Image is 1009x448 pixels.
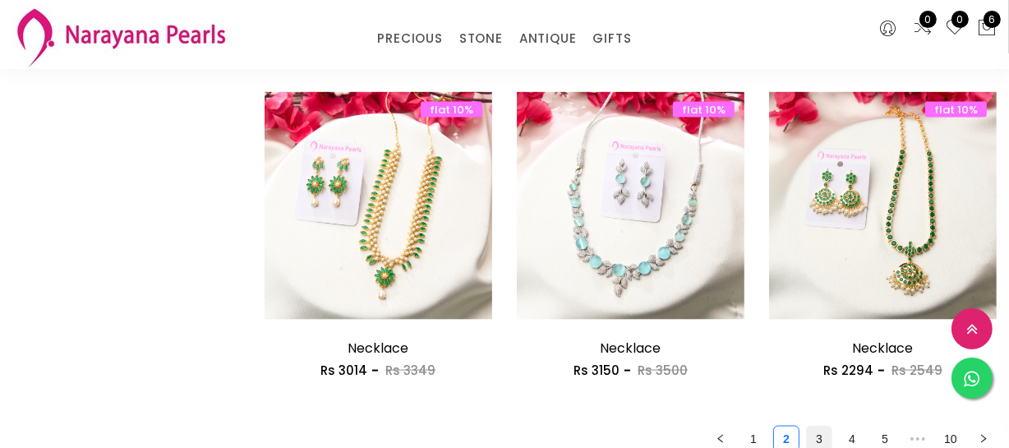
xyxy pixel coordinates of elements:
span: Rs 2099 [890,53,940,70]
span: Rs 3049 [387,53,438,70]
a: 0 [945,18,965,39]
a: STONE [459,26,503,51]
span: Rs 2294 [823,362,873,379]
span: Rs 2024 [571,53,621,70]
a: Necklace [852,339,913,358]
span: Rs 3150 [574,362,620,379]
span: left [716,434,726,444]
span: 0 [919,11,937,28]
span: flat 10% [673,102,735,118]
a: Necklace [600,339,661,358]
span: Rs 3349 [385,362,435,379]
button: 6 [977,18,997,39]
a: 0 [913,18,933,39]
span: right [979,434,988,444]
a: Necklace [348,339,408,358]
span: flat 10% [421,102,482,118]
span: Rs 2549 [892,362,942,379]
span: Rs 2249 [639,53,689,70]
span: Rs 1889 [825,53,872,70]
span: 0 [951,11,969,28]
a: GIFTS [592,26,631,51]
a: PRECIOUS [377,26,442,51]
span: flat 10% [925,102,987,118]
span: Rs 3014 [320,362,367,379]
span: Rs 3500 [638,362,688,379]
span: Rs 2744 [318,53,369,70]
a: ANTIQUE [519,26,577,51]
span: 6 [984,11,1001,28]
